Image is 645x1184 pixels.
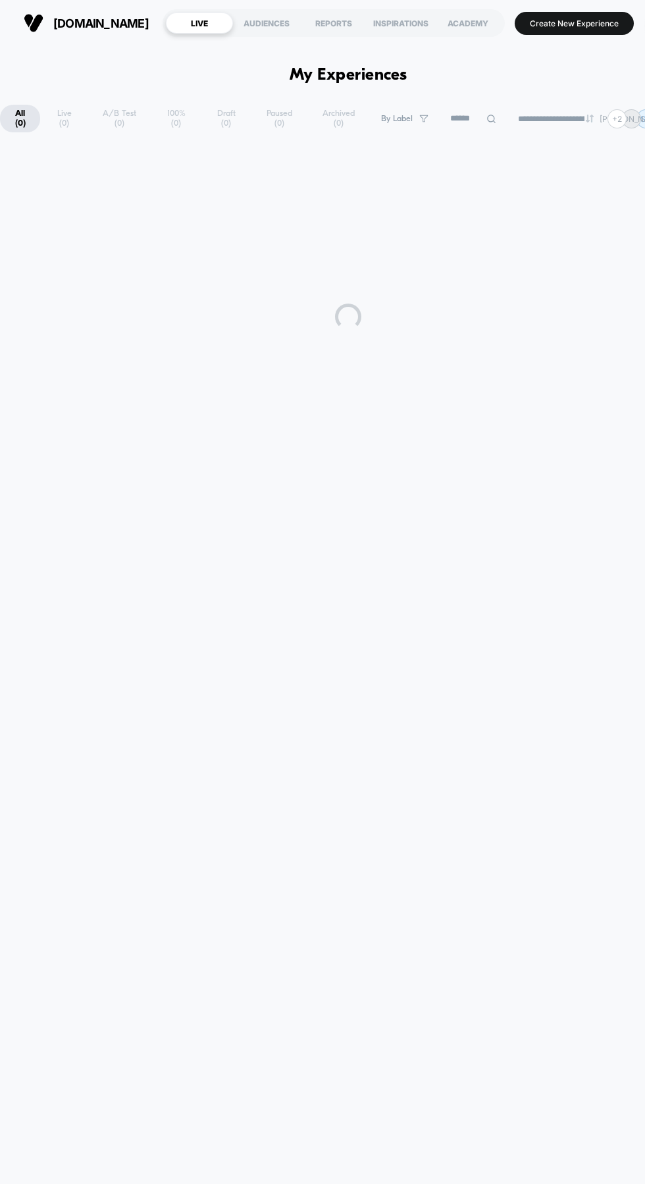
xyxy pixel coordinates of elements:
[53,16,149,30] span: [DOMAIN_NAME]
[24,13,43,33] img: Visually logo
[367,13,434,34] div: INSPIRATIONS
[290,66,407,85] h1: My Experiences
[434,13,502,34] div: ACADEMY
[300,13,367,34] div: REPORTS
[166,13,233,34] div: LIVE
[20,13,153,34] button: [DOMAIN_NAME]
[586,115,594,122] img: end
[515,12,634,35] button: Create New Experience
[233,13,300,34] div: AUDIENCES
[381,114,413,124] span: By Label
[607,109,627,128] div: + 2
